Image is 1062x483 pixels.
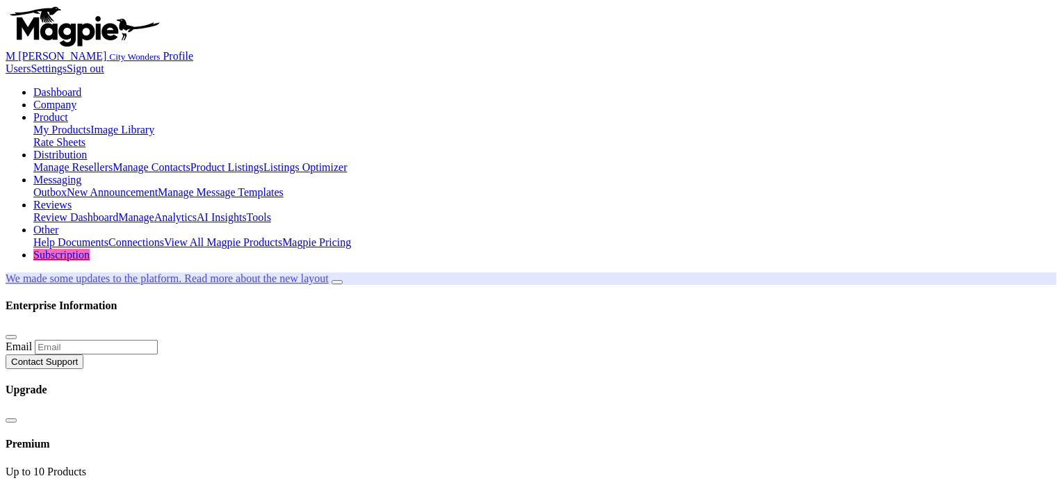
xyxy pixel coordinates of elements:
h4: Premium [6,438,1056,450]
a: Users [6,63,31,74]
a: Listings Optimizer [263,161,347,173]
a: We made some updates to the platform. Read more about the new layout [6,272,329,284]
a: Manage Resellers [33,161,113,173]
a: Rate Sheets [33,136,85,148]
input: Email [35,340,158,354]
h4: Upgrade [6,384,1056,396]
a: Company [33,99,76,110]
a: Product [33,111,68,123]
a: Subscription [33,249,90,261]
h4: Enterprise Information [6,300,1056,312]
a: Dashboard [33,86,81,98]
a: My Products [33,124,90,136]
button: Close announcement [332,280,343,284]
label: Email [6,341,32,352]
a: Product Listings [190,161,263,173]
a: Connections [108,236,164,248]
span: [PERSON_NAME] [18,50,106,62]
a: Manage [118,211,154,223]
a: Magpie Pricing [282,236,351,248]
a: Sign out [67,63,104,74]
a: Profile [163,50,193,62]
a: Manage Message Templates [158,186,284,198]
div: Up to 10 Products [6,466,1056,478]
a: Messaging [33,174,81,186]
a: Manage Contacts [113,161,190,173]
a: Other [33,224,58,236]
a: Image Library [90,124,154,136]
a: Tools [247,211,271,223]
a: Help Documents [33,236,108,248]
a: New Announcement [67,186,158,198]
span: M [6,50,15,62]
small: City Wonders [109,51,160,62]
a: AI Insights [197,211,247,223]
button: Contact Support [6,354,83,369]
img: logo-ab69f6fb50320c5b225c76a69d11143b.png [6,6,162,47]
a: View All Magpie Products [164,236,282,248]
a: Settings [31,63,67,74]
a: Distribution [33,149,87,161]
a: M [PERSON_NAME] City Wonders [6,50,163,62]
a: Review Dashboard [33,211,118,223]
button: Close [6,418,17,423]
a: Reviews [33,199,72,211]
a: Outbox [33,186,67,198]
button: Close [6,335,17,339]
a: Analytics [154,211,197,223]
